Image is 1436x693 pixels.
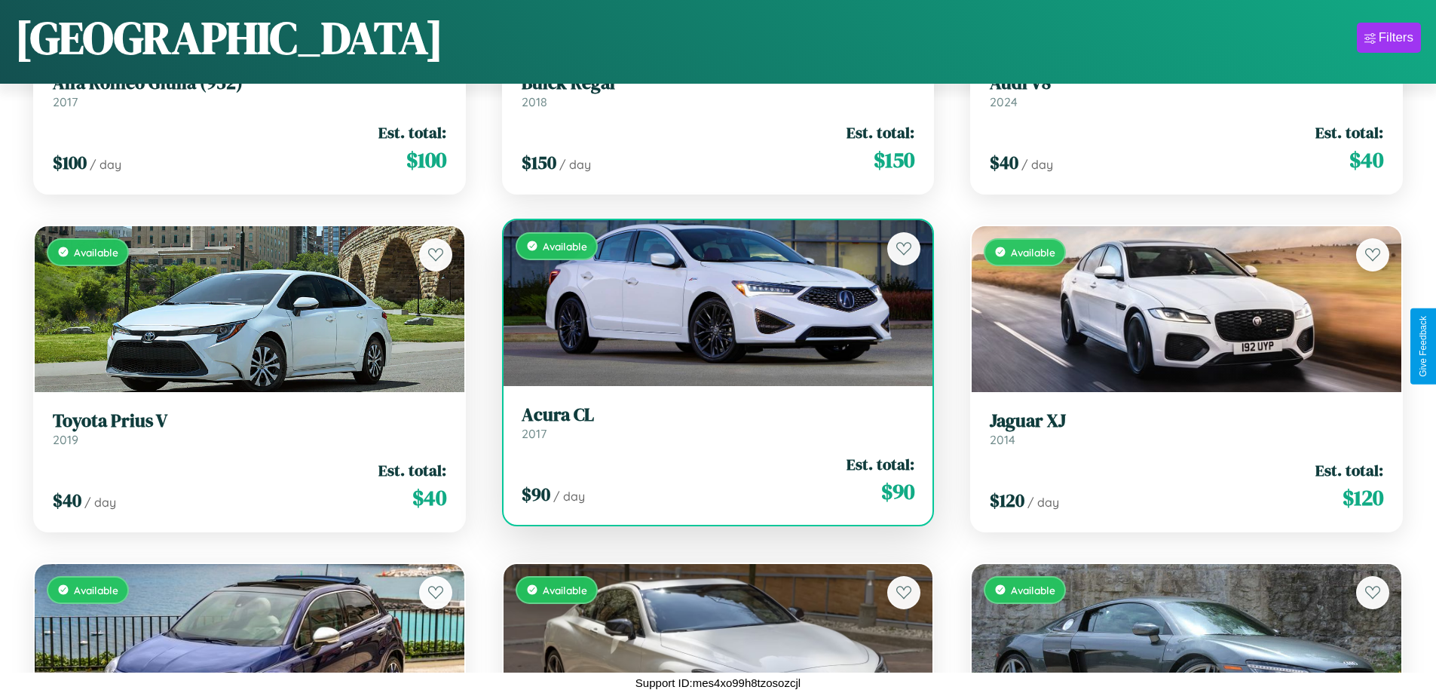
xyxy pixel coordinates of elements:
[990,410,1383,432] h3: Jaguar XJ
[874,145,914,175] span: $ 150
[522,482,550,507] span: $ 90
[53,150,87,175] span: $ 100
[543,240,587,253] span: Available
[847,121,914,143] span: Est. total:
[84,495,116,510] span: / day
[1418,316,1428,377] div: Give Feedback
[990,94,1018,109] span: 2024
[543,584,587,596] span: Available
[378,121,446,143] span: Est. total:
[990,72,1383,94] h3: Audi V8
[847,453,914,475] span: Est. total:
[1011,584,1055,596] span: Available
[635,673,801,693] p: Support ID: mes4xo99h8tzosozcjl
[90,157,121,172] span: / day
[53,488,81,513] span: $ 40
[74,246,118,259] span: Available
[412,483,446,513] span: $ 40
[53,432,78,447] span: 2019
[1027,495,1059,510] span: / day
[53,94,78,109] span: 2017
[990,432,1015,447] span: 2014
[559,157,591,172] span: / day
[522,404,915,426] h3: Acura CL
[1379,30,1413,45] div: Filters
[1349,145,1383,175] span: $ 40
[522,72,915,94] h3: Buick Regal
[881,477,914,507] span: $ 90
[1315,121,1383,143] span: Est. total:
[1011,246,1055,259] span: Available
[406,145,446,175] span: $ 100
[1343,483,1383,513] span: $ 120
[53,72,446,94] h3: Alfa Romeo Giulia (952)
[378,459,446,481] span: Est. total:
[53,410,446,432] h3: Toyota Prius V
[990,488,1024,513] span: $ 120
[990,72,1383,109] a: Audi V82024
[990,410,1383,447] a: Jaguar XJ2014
[53,72,446,109] a: Alfa Romeo Giulia (952)2017
[53,410,446,447] a: Toyota Prius V2019
[1315,459,1383,481] span: Est. total:
[1021,157,1053,172] span: / day
[522,150,556,175] span: $ 150
[522,94,547,109] span: 2018
[74,584,118,596] span: Available
[1357,23,1421,53] button: Filters
[553,489,585,504] span: / day
[522,426,547,441] span: 2017
[990,150,1018,175] span: $ 40
[15,7,443,69] h1: [GEOGRAPHIC_DATA]
[522,404,915,441] a: Acura CL2017
[522,72,915,109] a: Buick Regal2018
